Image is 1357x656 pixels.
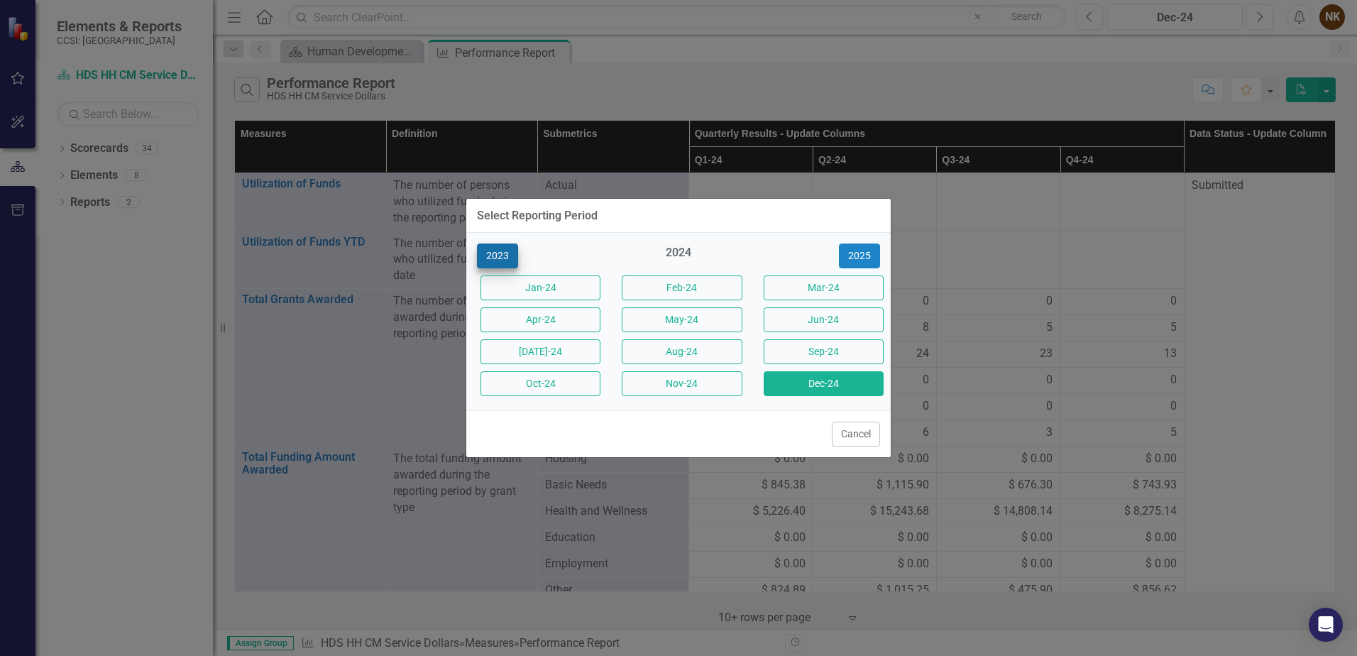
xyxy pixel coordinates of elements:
[622,339,742,364] button: Aug-24
[480,275,600,300] button: Jan-24
[480,307,600,332] button: Apr-24
[764,307,884,332] button: Jun-24
[764,371,884,396] button: Dec-24
[622,307,742,332] button: May-24
[764,275,884,300] button: Mar-24
[477,244,518,268] button: 2023
[480,371,600,396] button: Oct-24
[622,275,742,300] button: Feb-24
[618,245,738,268] div: 2024
[839,244,880,268] button: 2025
[764,339,884,364] button: Sep-24
[477,209,598,222] div: Select Reporting Period
[622,371,742,396] button: Nov-24
[1309,608,1343,642] div: Open Intercom Messenger
[832,422,880,447] button: Cancel
[480,339,600,364] button: [DATE]-24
